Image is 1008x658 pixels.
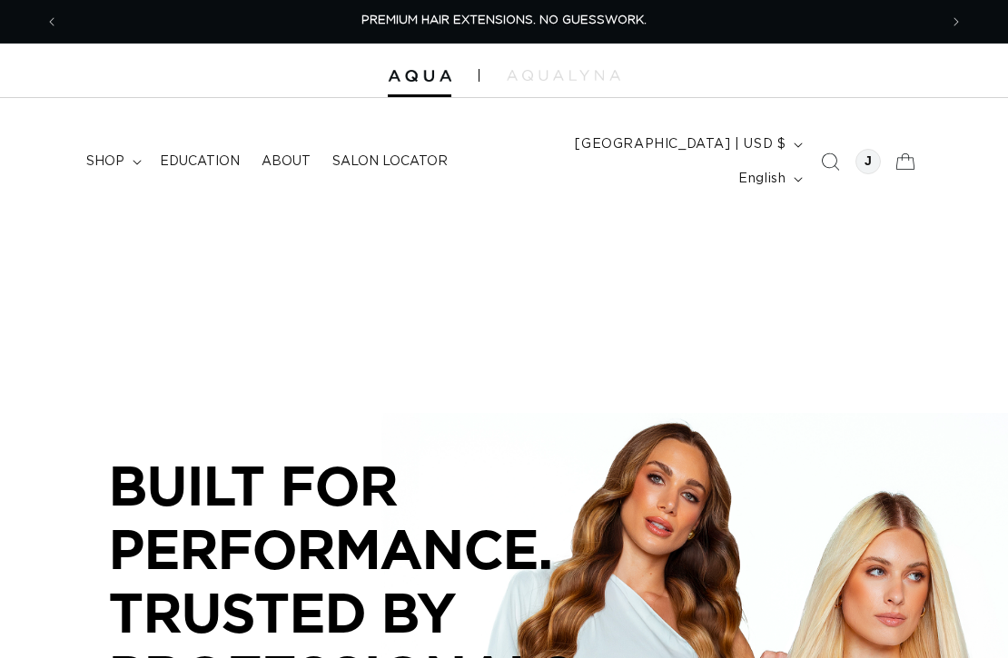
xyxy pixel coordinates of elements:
[32,5,72,39] button: Previous announcement
[75,142,149,181] summary: shop
[321,142,459,181] a: Salon Locator
[86,153,124,170] span: shop
[738,170,786,189] span: English
[149,142,251,181] a: Education
[332,153,448,170] span: Salon Locator
[936,5,976,39] button: Next announcement
[361,15,647,26] span: PREMIUM HAIR EXTENSIONS. NO GUESSWORK.
[251,142,321,181] a: About
[160,153,240,170] span: Education
[507,70,620,81] img: aqualyna.com
[388,70,451,83] img: Aqua Hair Extensions
[810,142,850,182] summary: Search
[262,153,311,170] span: About
[575,135,786,154] span: [GEOGRAPHIC_DATA] | USD $
[564,127,810,162] button: [GEOGRAPHIC_DATA] | USD $
[727,162,810,196] button: English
